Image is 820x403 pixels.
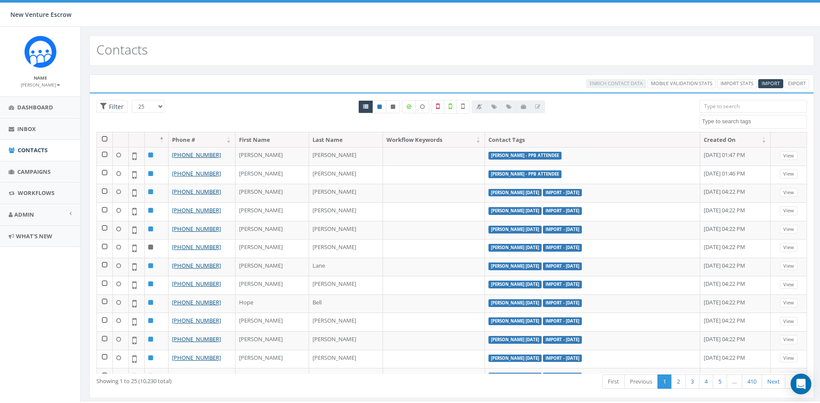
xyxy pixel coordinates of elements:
[415,100,429,113] label: Data not Enriched
[21,82,60,88] small: [PERSON_NAME]
[717,79,757,88] a: Import Stats
[444,100,457,114] label: Validated
[624,374,658,389] a: Previous
[358,100,373,113] a: All contacts
[488,317,542,325] label: [PERSON_NAME] [DATE]
[780,262,798,271] a: View
[172,243,221,251] a: [PHONE_NUMBER]
[236,368,309,387] td: [PERSON_NAME]
[713,374,727,389] a: 5
[309,313,383,331] td: [PERSON_NAME]
[543,189,582,197] label: Import - [DATE]
[309,331,383,350] td: [PERSON_NAME]
[742,374,762,389] a: 410
[17,168,51,176] span: Campaigns
[236,239,309,258] td: [PERSON_NAME]
[373,100,386,113] a: Active
[309,294,383,313] td: Bell
[172,206,221,214] a: [PHONE_NUMBER]
[700,202,771,221] td: [DATE] 04:22 PM
[172,298,221,306] a: [PHONE_NUMBER]
[727,374,742,389] a: …
[488,207,542,215] label: [PERSON_NAME] [DATE]
[309,202,383,221] td: [PERSON_NAME]
[685,374,699,389] a: 3
[309,221,383,240] td: [PERSON_NAME]
[700,258,771,276] td: [DATE] 04:22 PM
[488,152,562,160] label: [PERSON_NAME] - PPB Attendee
[543,355,582,362] label: Import - [DATE]
[17,125,36,133] span: Inbox
[309,239,383,258] td: [PERSON_NAME]
[488,170,562,178] label: [PERSON_NAME] - PPB Attendee
[18,189,54,197] span: Workflows
[488,189,542,197] label: [PERSON_NAME] [DATE]
[780,243,798,252] a: View
[780,188,798,197] a: View
[309,276,383,294] td: [PERSON_NAME]
[309,147,383,166] td: [PERSON_NAME]
[172,354,221,361] a: [PHONE_NUMBER]
[699,100,807,113] input: Type to search
[236,132,309,147] th: First Name
[236,350,309,368] td: [PERSON_NAME]
[543,373,582,381] label: Import - [DATE]
[762,80,780,86] span: Import
[700,350,771,368] td: [DATE] 04:22 PM
[309,132,383,147] th: Last Name
[488,373,542,381] label: [PERSON_NAME] [DATE]
[702,118,807,125] textarea: Search
[14,211,34,218] span: Admin
[96,42,148,57] h2: Contacts
[671,374,686,389] a: 2
[543,207,582,215] label: Import - [DATE]
[236,147,309,166] td: [PERSON_NAME]
[700,184,771,202] td: [DATE] 04:22 PM
[700,313,771,331] td: [DATE] 04:22 PM
[780,151,798,160] a: View
[488,281,542,288] label: [PERSON_NAME] [DATE]
[780,170,798,179] a: View
[236,221,309,240] td: [PERSON_NAME]
[10,10,71,19] span: New Venture Escrow
[236,313,309,331] td: [PERSON_NAME]
[762,80,780,86] span: CSV files only
[700,331,771,350] td: [DATE] 04:22 PM
[172,225,221,233] a: [PHONE_NUMBER]
[172,372,221,380] a: [PHONE_NUMBER]
[488,355,542,362] label: [PERSON_NAME] [DATE]
[780,280,798,289] a: View
[236,258,309,276] td: [PERSON_NAME]
[169,132,236,147] th: Phone #: activate to sort column ascending
[780,372,798,381] a: View
[543,244,582,252] label: Import - [DATE]
[431,100,444,114] label: Not a Mobile
[648,79,716,88] a: Mobile Validation Stats
[485,132,700,147] th: Contact Tags
[700,147,771,166] td: [DATE] 01:47 PM
[172,262,221,269] a: [PHONE_NUMBER]
[785,374,807,389] a: Last
[18,146,48,154] span: Contacts
[309,368,383,387] td: [PERSON_NAME]
[172,170,221,177] a: [PHONE_NUMBER]
[309,350,383,368] td: [PERSON_NAME]
[543,262,582,270] label: Import - [DATE]
[236,276,309,294] td: [PERSON_NAME]
[236,166,309,184] td: [PERSON_NAME]
[402,100,416,113] label: Data Enriched
[780,354,798,363] a: View
[543,317,582,325] label: Import - [DATE]
[700,221,771,240] td: [DATE] 04:22 PM
[488,244,542,252] label: [PERSON_NAME] [DATE]
[172,188,221,195] a: [PHONE_NUMBER]
[236,294,309,313] td: Hope
[762,374,785,389] a: Next
[236,184,309,202] td: [PERSON_NAME]
[236,331,309,350] td: [PERSON_NAME]
[791,374,811,394] div: Open Intercom Messenger
[700,276,771,294] td: [DATE] 04:22 PM
[96,100,128,113] span: Advance Filter
[780,298,798,307] a: View
[383,132,485,147] th: Workflow Keywords: activate to sort column ascending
